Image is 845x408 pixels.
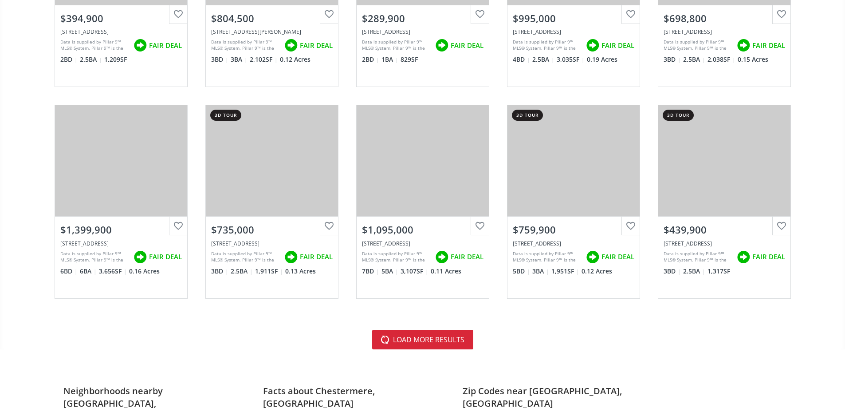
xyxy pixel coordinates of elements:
img: rating icon [433,36,451,54]
span: FAIR DEAL [752,252,785,261]
span: 0.19 Acres [587,55,617,64]
img: rating icon [282,36,300,54]
div: Data is supplied by Pillar 9™ MLS® System. Pillar 9™ is the owner of the copyright in its MLS® Sy... [664,250,732,264]
span: 0.16 Acres [129,267,160,276]
div: View Photos & Details [391,156,455,165]
div: $995,000 [513,12,634,25]
span: 3,035 SF [557,55,585,64]
div: Data is supplied by Pillar 9™ MLS® System. Pillar 9™ is the owner of the copyright in its MLS® Sy... [664,39,732,52]
span: 5 BD [513,267,530,276]
a: 3d tour$759,900[STREET_ADDRESS]Data is supplied by Pillar 9™ MLS® System. Pillar 9™ is the owner ... [498,96,649,307]
span: 2.5 BA [532,55,554,64]
div: Data is supplied by Pillar 9™ MLS® System. Pillar 9™ is the owner of the copyright in its MLS® Sy... [362,39,431,52]
span: 2 BD [60,55,78,64]
img: rating icon [584,248,601,266]
div: View Photos & Details [692,156,756,165]
span: FAIR DEAL [601,252,634,261]
span: 7 BD [362,267,379,276]
div: Data is supplied by Pillar 9™ MLS® System. Pillar 9™ is the owner of the copyright in its MLS® Sy... [362,250,431,264]
span: 829 SF [401,55,418,64]
span: 0.12 Acres [582,267,612,276]
img: rating icon [282,248,300,266]
span: 0.15 Acres [738,55,768,64]
span: 4 BD [513,55,530,64]
div: $735,000 [211,223,333,237]
div: 110 Waterford Road, Chestermere, AB T1X 2P6 [211,240,333,247]
a: $1,095,000[STREET_ADDRESS]Data is supplied by Pillar 9™ MLS® System. Pillar 9™ is the owner of th... [347,96,498,307]
div: 244 Dawson Wharf Crescent, Chestermere, AB T1X 2X6 [211,28,333,36]
span: 3 BD [664,267,681,276]
span: FAIR DEAL [149,252,182,261]
span: 2,038 SF [707,55,735,64]
span: FAIR DEAL [752,41,785,50]
div: Data is supplied by Pillar 9™ MLS® System. Pillar 9™ is the owner of the copyright in its MLS® Sy... [211,250,280,264]
div: 36 Waterford Terrace, Chestermere, AB T1X2P6 [362,240,483,247]
div: $759,900 [513,223,634,237]
span: 3,107 SF [401,267,428,276]
span: 2,102 SF [250,55,278,64]
span: 3 BA [231,55,248,64]
div: View Photos & Details [542,156,605,165]
span: 1,317 SF [707,267,730,276]
span: 1,209 SF [104,55,127,64]
span: 3 BD [211,267,228,276]
span: 1,911 SF [255,267,283,276]
span: 2.5 BA [80,55,102,64]
img: rating icon [735,36,752,54]
div: 300 Marina Drive #148, Chestermere, AB T1X 0P6 [362,28,483,36]
span: 2.5 BA [231,267,253,276]
span: 1 BA [381,55,398,64]
div: 300 Marina Drive #105, Chestermere, AB T1X 0P6 [664,240,785,247]
div: Data is supplied by Pillar 9™ MLS® System. Pillar 9™ is the owner of the copyright in its MLS® Sy... [513,250,582,264]
div: $289,900 [362,12,483,25]
span: FAIR DEAL [451,41,483,50]
div: Data is supplied by Pillar 9™ MLS® System. Pillar 9™ is the owner of the copyright in its MLS® Sy... [211,39,280,52]
img: rating icon [433,248,451,266]
span: 1,951 SF [551,267,579,276]
div: $394,900 [60,12,182,25]
button: load more results [372,330,473,349]
div: 300 Marina Drive #132, Chestermere, AB T1X 0P6 [60,28,182,36]
span: 2 BD [362,55,379,64]
span: 0.12 Acres [280,55,310,64]
span: 5 BA [381,267,398,276]
span: 0.11 Acres [431,267,461,276]
div: 218 Waterstone Bay, Chestermere, AB T1X 2Z1 [60,240,182,247]
span: 3 BD [664,55,681,64]
span: 3 BD [211,55,228,64]
span: 0.13 Acres [285,267,316,276]
span: FAIR DEAL [300,252,333,261]
div: View Photos & Details [89,156,153,165]
div: $1,095,000 [362,223,483,237]
div: View Photos & Details [240,156,304,165]
div: $804,500 [211,12,333,25]
span: FAIR DEAL [149,41,182,50]
span: FAIR DEAL [300,41,333,50]
a: $1,399,900[STREET_ADDRESS]Data is supplied by Pillar 9™ MLS® System. Pillar 9™ is the owner of th... [46,96,197,307]
div: Data is supplied by Pillar 9™ MLS® System. Pillar 9™ is the owner of the copyright in its MLS® Sy... [60,250,129,264]
img: rating icon [735,248,752,266]
span: 6 BA [80,267,97,276]
div: $1,399,900 [60,223,182,237]
div: 136 Stonemere Close, Chestermere, AB T1X0C4 [513,28,634,36]
span: 2.5 BA [683,267,705,276]
img: rating icon [131,36,149,54]
div: 276 Oakmere Close, Chestermere, AB T1X1L2 [664,28,785,36]
div: $698,800 [664,12,785,25]
div: 238 Lakeview Inlet, Chestermere, AB T1X 1P4 [513,240,634,247]
span: 6 BD [60,267,78,276]
div: Data is supplied by Pillar 9™ MLS® System. Pillar 9™ is the owner of the copyright in its MLS® Sy... [60,39,129,52]
img: rating icon [584,36,601,54]
div: $439,900 [664,223,785,237]
a: 3d tour$735,000[STREET_ADDRESS]Data is supplied by Pillar 9™ MLS® System. Pillar 9™ is the owner ... [197,96,347,307]
a: 3d tour$439,900[STREET_ADDRESS]Data is supplied by Pillar 9™ MLS® System. Pillar 9™ is the owner ... [649,96,800,307]
span: 3,656 SF [99,267,127,276]
span: FAIR DEAL [601,41,634,50]
span: FAIR DEAL [451,252,483,261]
div: Data is supplied by Pillar 9™ MLS® System. Pillar 9™ is the owner of the copyright in its MLS® Sy... [513,39,582,52]
span: 3 BA [532,267,549,276]
img: rating icon [131,248,149,266]
span: 2.5 BA [683,55,705,64]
